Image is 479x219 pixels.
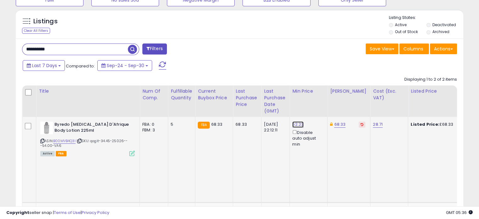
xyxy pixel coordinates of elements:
a: B00MVB4Q3I [53,138,76,144]
div: FBM: 3 [142,127,163,133]
div: Last Purchase Date (GMT) [264,88,287,114]
span: Last 7 Days [32,62,57,69]
label: Archived [432,29,449,34]
div: Fulfillable Quantity [171,88,192,101]
div: Clear All Filters [22,28,50,34]
span: Columns [403,46,423,52]
img: 31CQMq31csL._SL40_.jpg [40,122,53,134]
b: Listed Price: [411,121,439,127]
div: Min Price [292,88,325,95]
a: Terms of Use [54,210,81,216]
button: Actions [430,43,457,54]
label: Deactivated [432,22,456,27]
div: Cost (Exc. VAT) [373,88,405,101]
div: Current Buybox Price [198,88,230,101]
a: 68.33 [334,121,345,128]
b: Byredo [MEDICAL_DATA] D'Afrique Body Lotion 225ml [54,122,131,135]
div: [DATE] 22:12:11 [264,122,285,133]
div: £68.33 [411,122,463,127]
div: Num of Comp. [142,88,165,101]
span: | SKU: qogit-34.45-25026---54.00-VA6 [40,138,128,148]
button: Save View [366,43,398,54]
label: Active [395,22,407,27]
span: 2025-10-8 05:36 GMT [446,210,473,216]
div: [PERSON_NAME] [330,88,368,95]
button: Last 7 Days [23,60,65,71]
div: 5 [171,122,190,127]
span: Sep-24 - Sep-30 [107,62,144,69]
a: 62.23 [292,121,304,128]
div: Last Purchase Price [236,88,259,108]
span: Compared to: [66,63,95,69]
div: Displaying 1 to 2 of 2 items [404,77,457,83]
div: seller snap | | [6,210,109,216]
div: Listed Price [411,88,465,95]
div: Title [39,88,137,95]
div: 68.33 [236,122,256,127]
button: Columns [399,43,429,54]
button: Filters [142,43,167,55]
a: 28.71 [373,121,383,128]
div: Disable auto adjust min [292,129,322,147]
label: Out of Stock [395,29,418,34]
small: FBA [198,122,209,129]
p: Listing States: [389,15,463,21]
strong: Copyright [6,210,29,216]
a: Privacy Policy [82,210,109,216]
div: FBA: 0 [142,122,163,127]
span: FBA [56,151,66,156]
span: All listings currently available for purchase on Amazon [40,151,55,156]
h5: Listings [33,17,58,26]
span: 68.33 [211,121,223,127]
div: ASIN: [40,122,135,155]
button: Sep-24 - Sep-30 [97,60,152,71]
